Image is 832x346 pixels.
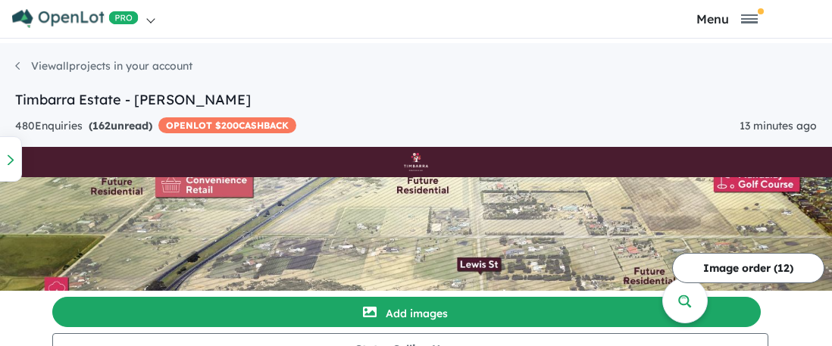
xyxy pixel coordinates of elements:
[672,253,824,283] button: Image order (12)
[158,117,296,133] span: OPENLOT $ 200 CASHBACK
[15,59,192,73] a: Viewallprojects in your account
[740,117,817,136] div: 13 minutes ago
[92,119,111,132] span: 162
[626,11,828,26] button: Toggle navigation
[6,153,826,171] img: Timbarra Estate - Beveridge Logo
[15,117,296,136] div: 480 Enquir ies
[15,91,251,108] a: Timbarra Estate - [PERSON_NAME]
[12,9,139,28] img: Openlot PRO Logo White
[89,119,152,132] strong: ( unread)
[15,58,817,89] nav: breadcrumb
[52,297,761,327] button: Add images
